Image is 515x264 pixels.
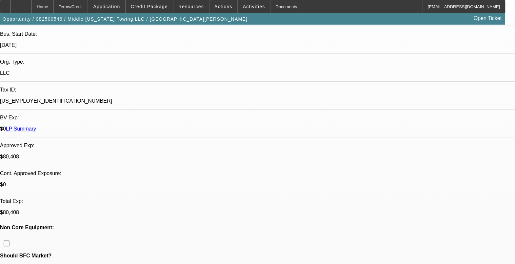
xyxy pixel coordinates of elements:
[6,126,36,132] a: LP Summary
[131,4,168,9] span: Credit Package
[173,0,209,13] button: Resources
[178,4,204,9] span: Resources
[243,4,265,9] span: Activities
[3,16,248,22] span: Opportunity / 082500546 / Middle [US_STATE] Towing LLC / [GEOGRAPHIC_DATA][PERSON_NAME]
[238,0,270,13] button: Activities
[88,0,125,13] button: Application
[471,13,504,24] a: Open Ticket
[214,4,232,9] span: Actions
[126,0,173,13] button: Credit Package
[209,0,237,13] button: Actions
[93,4,120,9] span: Application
